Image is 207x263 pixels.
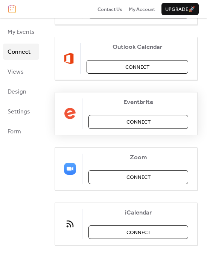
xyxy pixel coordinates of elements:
span: Connect [126,174,151,181]
img: outlook [64,53,74,65]
span: Outlook Calendar [87,44,188,51]
span: Connect [8,46,30,58]
span: Connect [126,118,151,126]
span: Connect [125,63,149,71]
span: Zoom [88,154,188,162]
span: Settings [8,106,30,118]
button: Connect [88,225,188,239]
a: Contact Us [97,5,122,13]
img: ical [64,218,76,230]
span: Upgrade 🚀 [165,6,195,13]
span: Views [8,66,24,78]
a: Design [3,83,39,100]
img: zoom [64,163,76,175]
span: My Events [8,26,35,38]
button: Connect [87,60,188,74]
a: My Account [129,5,155,13]
a: Settings [3,103,39,119]
img: eventbrite [64,107,76,119]
a: Connect [3,44,39,60]
span: Contact Us [97,6,122,13]
button: Connect [88,170,188,184]
span: iCalendar [88,209,188,217]
span: Design [8,86,26,98]
span: Connect [126,229,151,236]
span: Form [8,126,21,138]
span: My Account [129,6,155,13]
span: Eventbrite [88,99,188,106]
a: Form [3,123,39,139]
button: Connect [88,115,188,128]
button: Upgrade🚀 [161,3,199,15]
img: logo [8,5,16,13]
a: Views [3,63,39,80]
a: My Events [3,24,39,40]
